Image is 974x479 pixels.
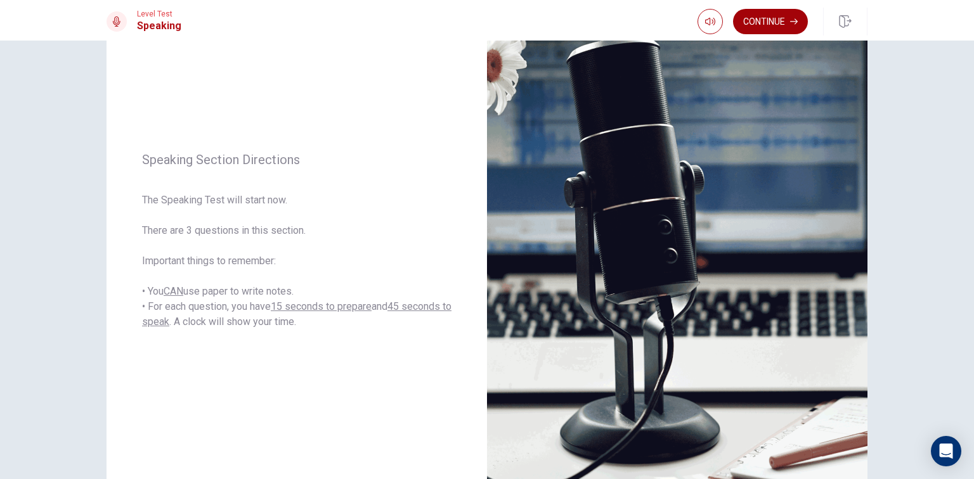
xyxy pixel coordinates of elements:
button: Continue [733,9,808,34]
span: Speaking Section Directions [142,152,451,167]
u: 15 seconds to prepare [271,300,372,312]
div: Open Intercom Messenger [931,436,961,466]
span: Level Test [137,10,181,18]
span: The Speaking Test will start now. There are 3 questions in this section. Important things to reme... [142,193,451,329]
u: CAN [164,285,183,297]
h1: Speaking [137,18,181,34]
